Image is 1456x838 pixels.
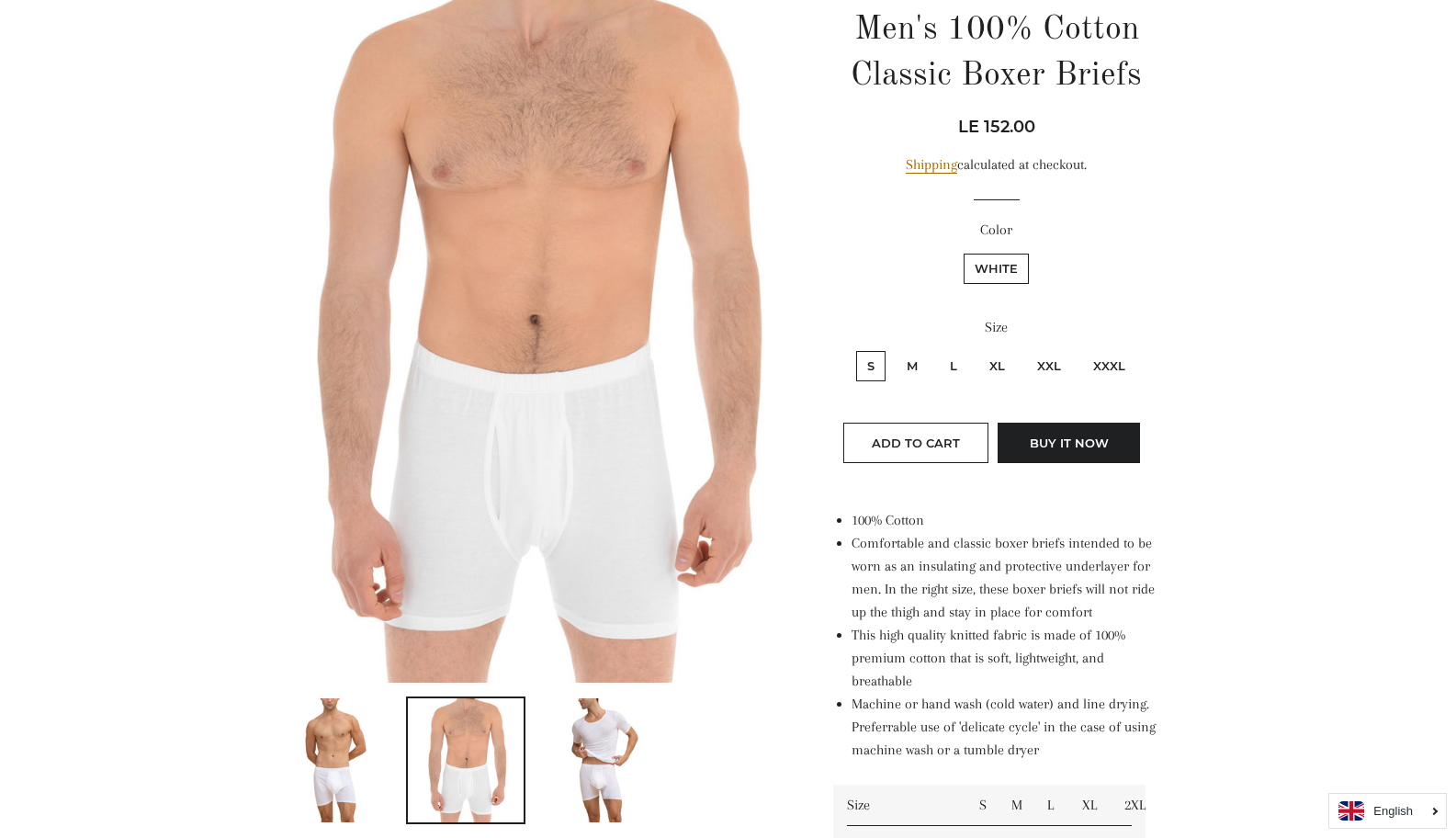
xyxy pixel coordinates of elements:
[998,785,1033,826] td: M
[964,254,1029,284] label: White
[998,423,1140,463] button: Buy it now
[965,785,998,826] td: S
[1082,351,1136,381] label: XXXL
[833,7,1159,100] h1: Men's 100% Cotton Classic Boxer Briefs
[1032,785,1068,826] td: L
[852,512,924,528] span: 100% Cotton
[421,698,512,822] img: Load image into Gallery viewer, Men&#39;s 100% Cotton Classic Boxer Briefs
[1373,805,1413,817] i: English
[856,351,886,381] label: S
[833,785,965,826] td: Size
[852,535,1155,620] span: Comfortable and classic boxer briefs intended to be worn as an insulating and protective underlay...
[939,351,968,381] label: L
[833,219,1159,242] label: Color
[1026,351,1072,381] label: XXL
[833,316,1159,339] label: Size
[843,423,988,463] button: Add to Cart
[284,698,381,822] img: Load image into Gallery viewer, Men&#39;s 100% Cotton Classic Boxer Briefs
[852,624,1159,693] li: This high quality knitted fabric is made of 100% premium cotton that is soft, lightweight, and br...
[551,698,648,822] img: Load image into Gallery viewer, Men&#39;s 100% Cotton Classic Boxer Briefs
[958,117,1035,137] span: LE 152.00
[1111,785,1146,826] td: 2XL
[872,436,960,450] span: Add to Cart
[1068,785,1111,826] td: XL
[978,351,1016,381] label: XL
[1338,801,1437,821] a: English
[833,153,1159,176] div: calculated at checkout.
[852,693,1159,762] li: Machine or hand wash (cold water) and line drying. Preferrable use of 'delicate cycle' in the cas...
[906,156,957,174] a: Shipping
[896,351,929,381] label: M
